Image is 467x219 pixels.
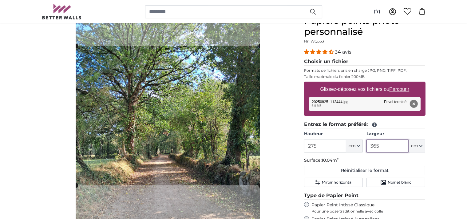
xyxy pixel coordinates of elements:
[304,178,363,187] button: Miroir horizontal
[304,192,425,200] legend: Type de Papier Peint
[366,131,425,137] label: Largeur
[389,87,409,92] u: Parcourir
[311,209,425,214] span: Pour une pose traditionnelle avec colle
[304,58,425,66] legend: Choisir un fichier
[411,143,418,149] span: cm
[409,140,425,152] button: cm
[318,83,412,95] label: Glissez-déposez vos fichiers ou
[322,180,352,185] span: Miroir horizontal
[304,131,363,137] label: Hauteur
[304,68,425,73] p: Formats de fichiers pris en charge JPG, PNG, TIFF, PDF.
[311,202,425,214] label: Papier Peint Intissé Classique
[304,157,425,164] p: Surface:
[304,39,324,43] span: Nr. WQ553
[388,180,411,185] span: Noir et blanc
[42,4,82,19] img: Betterwalls
[366,178,425,187] button: Noir et blanc
[369,6,385,17] button: (fr)
[304,49,335,55] span: 4.32 stars
[304,74,425,79] p: Taille maximale du fichier 200MB.
[335,49,351,55] span: 34 avis
[349,143,356,149] span: cm
[304,166,425,175] button: Réinitialiser le format
[304,15,425,37] h1: Papiers peints photo personnalisé
[322,157,339,163] span: 10.04m²
[304,121,425,128] legend: Entrez le format préféré:
[346,140,363,152] button: cm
